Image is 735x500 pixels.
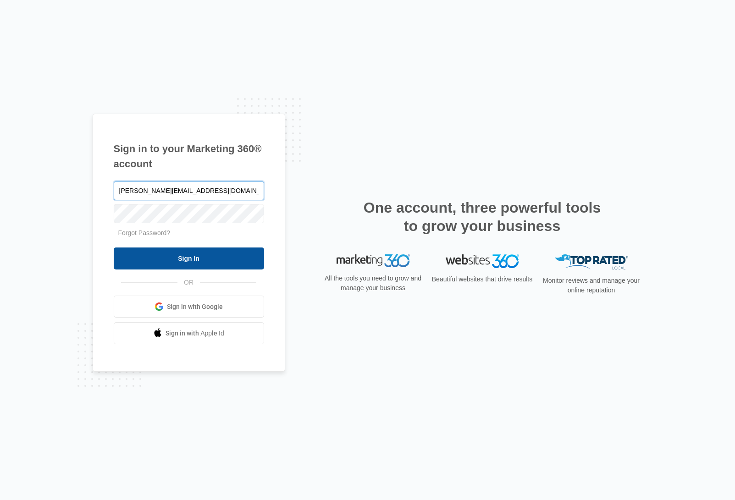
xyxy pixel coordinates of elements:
p: All the tools you need to grow and manage your business [322,274,425,293]
span: Sign in with Google [167,302,223,312]
input: Email [114,181,264,200]
img: Top Rated Local [555,254,628,269]
input: Sign In [114,247,264,269]
h2: One account, three powerful tools to grow your business [361,198,604,235]
span: OR [177,278,200,287]
a: Sign in with Apple Id [114,322,264,344]
span: Sign in with Apple Id [166,329,224,338]
p: Monitor reviews and manage your online reputation [540,276,643,295]
img: Websites 360 [446,254,519,268]
h1: Sign in to your Marketing 360® account [114,141,264,171]
a: Sign in with Google [114,296,264,318]
img: Marketing 360 [337,254,410,267]
p: Beautiful websites that drive results [431,275,534,284]
a: Forgot Password? [118,229,171,236]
